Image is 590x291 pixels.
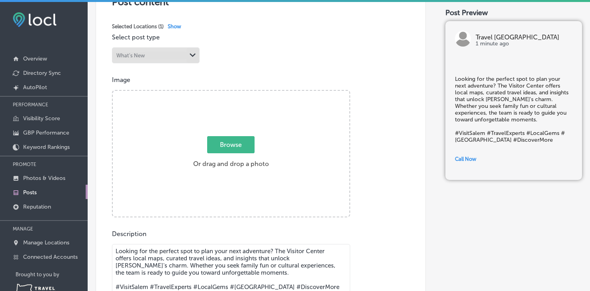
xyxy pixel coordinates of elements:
img: logo [455,31,471,47]
p: Select post type [112,33,410,41]
label: Description [112,230,147,238]
span: Browse [207,136,255,153]
span: Show [168,23,181,29]
p: Directory Sync [23,70,61,76]
img: fda3e92497d09a02dc62c9cd864e3231.png [13,12,57,27]
p: Photos & Videos [23,175,65,182]
div: What's New [116,53,145,59]
span: Selected Locations ( 1 ) [112,23,164,29]
p: Brought to you by [16,271,88,277]
p: AutoPilot [23,84,47,91]
h5: Looking for the perfect spot to plan your next adventure? The Visitor Center offers local maps, c... [455,76,572,143]
p: Manage Locations [23,239,69,246]
p: Connected Accounts [23,254,78,260]
label: Or drag and drop a photo [190,137,272,172]
p: Visibility Score [23,115,60,122]
span: Call Now [455,156,476,162]
p: Travel [GEOGRAPHIC_DATA] [476,34,572,41]
p: GBP Performance [23,129,69,136]
p: Image [112,76,410,84]
div: Post Preview [445,8,582,17]
p: Posts [23,189,37,196]
p: 1 minute ago [476,41,572,47]
p: Overview [23,55,47,62]
p: Reputation [23,203,51,210]
p: Keyword Rankings [23,144,70,150]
